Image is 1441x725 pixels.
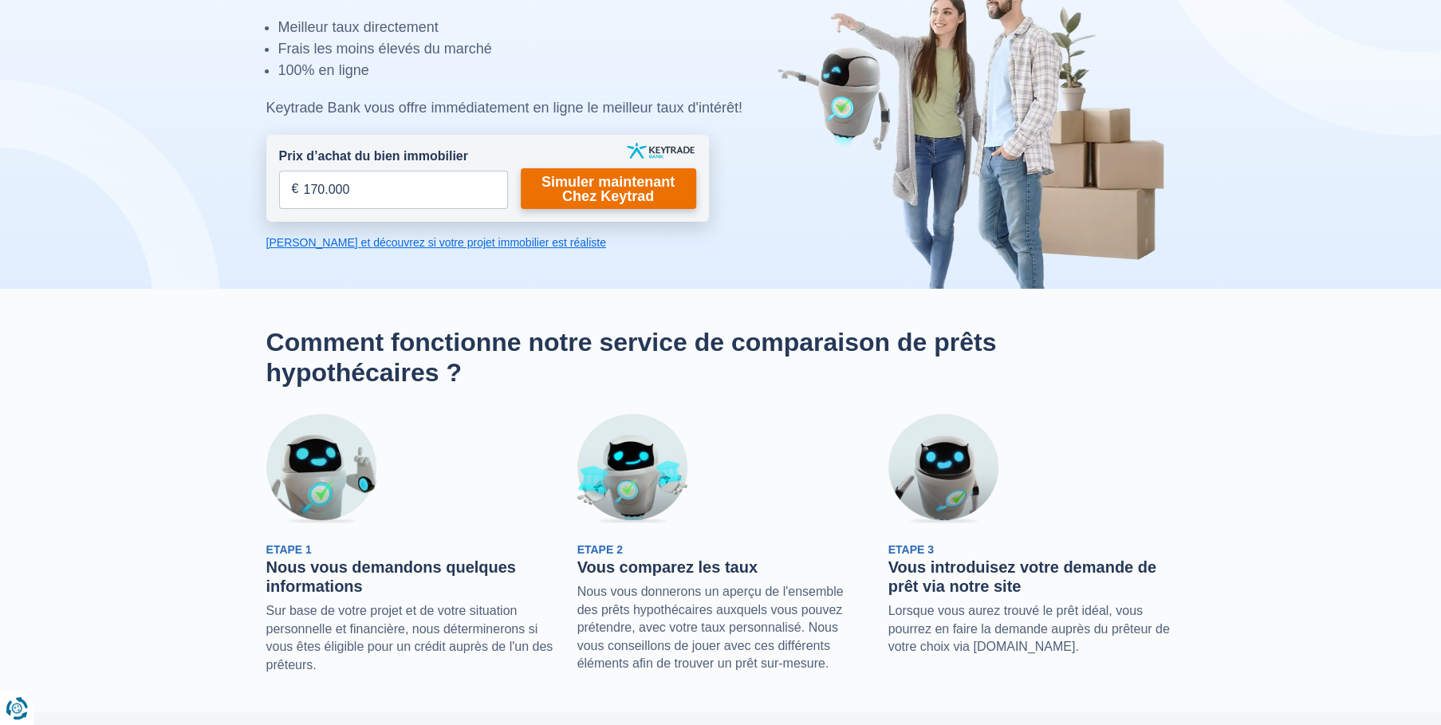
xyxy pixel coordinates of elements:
li: 100% en ligne [278,60,787,81]
img: Etape 3 [888,414,998,524]
span: Etape 3 [888,543,934,556]
span: Etape 2 [577,543,623,556]
p: Sur base de votre projet et de votre situation personnelle et financière, nous déterminerons si v... [266,602,553,674]
span: € [292,180,299,199]
p: Lorsque vous aurez trouvé le prêt idéal, vous pourrez en faire la demande auprès du prêteur de vo... [888,602,1175,656]
h3: Nous vous demandons quelques informations [266,558,553,596]
label: Prix d’achat du bien immobilier [279,148,468,166]
img: Etape 2 [577,414,687,524]
p: Nous vous donnerons un aperçu de l'ensemble des prêts hypothécaires auxquels vous pouvez prétendr... [577,583,864,672]
a: Simuler maintenant Chez Keytrad [521,168,696,209]
img: Etape 1 [266,414,376,524]
h3: Vous comparez les taux [577,558,864,577]
li: Frais les moins élevés du marché [278,38,787,60]
h2: Comment fonctionne notre service de comparaison de prêts hypothécaires ? [266,327,1175,388]
div: Keytrade Bank vous offre immédiatement en ligne le meilleur taux d'intérêt! [266,97,787,119]
h3: Vous introduisez votre demande de prêt via notre site [888,558,1175,596]
span: Etape 1 [266,543,312,556]
img: keytrade [627,143,695,159]
li: Meilleur taux directement [278,17,787,38]
a: [PERSON_NAME] et découvrez si votre projet immobilier est réaliste [266,234,709,250]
